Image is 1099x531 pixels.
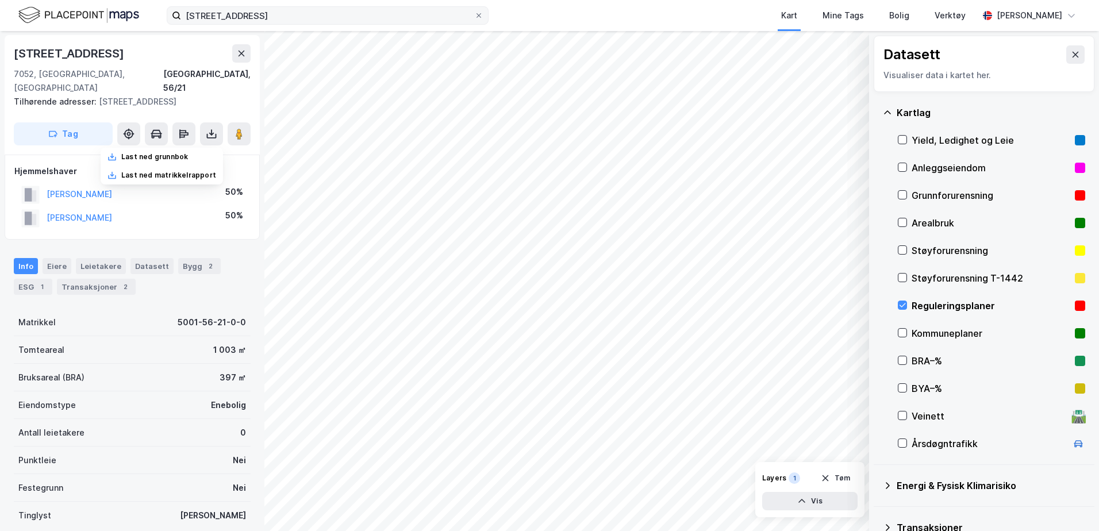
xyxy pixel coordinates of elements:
div: 50% [225,185,243,199]
div: Reguleringsplaner [912,299,1070,313]
div: 🛣️ [1071,409,1086,424]
div: BRA–% [912,354,1070,368]
iframe: Chat Widget [1042,476,1099,531]
div: Energi & Fysisk Klimarisiko [897,479,1085,492]
div: [STREET_ADDRESS] [14,95,241,109]
div: Punktleie [18,453,56,467]
div: Info [14,258,38,274]
div: [STREET_ADDRESS] [14,44,126,63]
div: Last ned matrikkelrapport [121,171,216,180]
div: [PERSON_NAME] [997,9,1062,22]
div: [GEOGRAPHIC_DATA], 56/21 [163,67,251,95]
div: Kartlag [897,106,1085,120]
div: 2 [120,281,131,293]
div: Bygg [178,258,221,274]
div: ESG [14,279,52,295]
div: Visualiser data i kartet her. [883,68,1085,82]
div: Datasett [130,258,174,274]
div: 50% [225,209,243,222]
div: Festegrunn [18,481,63,495]
div: Grunnforurensning [912,188,1070,202]
button: Tag [14,122,113,145]
div: Layers [762,474,786,483]
div: Matrikkel [18,315,56,329]
div: Bruksareal (BRA) [18,371,84,384]
div: Mine Tags [823,9,864,22]
div: Yield, Ledighet og Leie [912,133,1070,147]
div: Anleggseiendom [912,161,1070,175]
div: Eiendomstype [18,398,76,412]
div: Eiere [43,258,71,274]
div: Kart [781,9,797,22]
div: 0 [240,426,246,440]
div: Støyforurensning T-1442 [912,271,1070,285]
div: 1 003 ㎡ [213,343,246,357]
div: Last ned grunnbok [121,152,188,161]
div: Tinglyst [18,509,51,522]
div: Støyforurensning [912,244,1070,257]
div: Leietakere [76,258,126,274]
div: Nei [233,481,246,495]
div: 2 [205,260,216,272]
button: Tøm [813,469,858,487]
div: Nei [233,453,246,467]
div: 7052, [GEOGRAPHIC_DATA], [GEOGRAPHIC_DATA] [14,67,163,95]
div: Datasett [883,45,940,64]
button: Vis [762,492,858,510]
div: Kommuneplaner [912,326,1070,340]
img: logo.f888ab2527a4732fd821a326f86c7f29.svg [18,5,139,25]
div: 1 [789,472,800,484]
div: Tomteareal [18,343,64,357]
div: Verktøy [935,9,966,22]
div: 1 [36,281,48,293]
input: Søk på adresse, matrikkel, gårdeiere, leietakere eller personer [181,7,474,24]
div: 5001-56-21-0-0 [178,315,246,329]
div: BYA–% [912,382,1070,395]
div: Bolig [889,9,909,22]
div: Antall leietakere [18,426,84,440]
div: Arealbruk [912,216,1070,230]
div: Transaksjoner [57,279,136,295]
div: [PERSON_NAME] [180,509,246,522]
span: Tilhørende adresser: [14,97,99,106]
div: Veinett [912,409,1067,423]
div: 397 ㎡ [220,371,246,384]
div: Enebolig [211,398,246,412]
div: Hjemmelshaver [14,164,250,178]
div: Årsdøgntrafikk [912,437,1067,451]
div: Kontrollprogram for chat [1042,476,1099,531]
